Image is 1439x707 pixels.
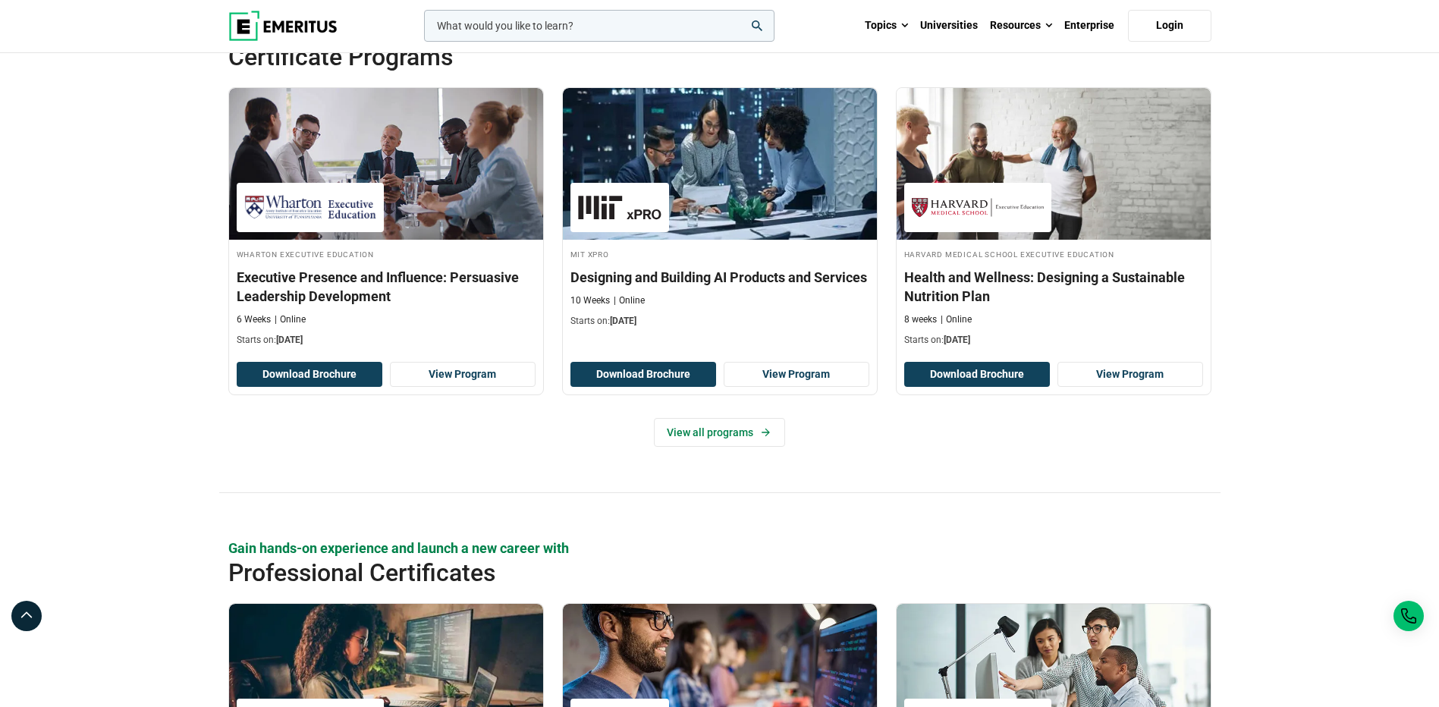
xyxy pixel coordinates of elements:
img: Designing and Building AI Products and Services | Online AI and Machine Learning Course [563,88,877,240]
span: [DATE] [610,316,636,326]
p: 6 Weeks [237,313,271,326]
span: [DATE] [276,335,303,345]
a: View all programs [654,418,785,447]
a: Healthcare Course by Harvard Medical School Executive Education - October 30, 2025 Harvard Medica... [897,88,1211,354]
p: Gain hands-on experience and launch a new career with [228,539,1211,558]
img: Wharton Executive Education [244,190,376,225]
p: 8 weeks [904,313,937,326]
h3: Designing and Building AI Products and Services [570,268,869,287]
h3: Health and Wellness: Designing a Sustainable Nutrition Plan [904,268,1203,306]
a: Login [1128,10,1211,42]
h2: Professional Certificates [228,558,1113,588]
button: Download Brochure [570,362,716,388]
button: Download Brochure [904,362,1050,388]
img: Health and Wellness: Designing a Sustainable Nutrition Plan | Online Healthcare Course [897,88,1211,240]
a: View Program [390,362,536,388]
a: AI and Machine Learning Course by MIT xPRO - October 9, 2025 MIT xPRO MIT xPRO Designing and Buil... [563,88,877,335]
p: Starts on: [904,334,1203,347]
p: Starts on: [570,315,869,328]
h4: MIT xPRO [570,247,869,260]
h4: Harvard Medical School Executive Education [904,247,1203,260]
img: MIT xPRO [578,190,661,225]
a: View Program [724,362,869,388]
h4: Wharton Executive Education [237,247,536,260]
img: Executive Presence and Influence: Persuasive Leadership Development | Online Leadership Course [229,88,543,240]
img: Harvard Medical School Executive Education [912,190,1044,225]
h2: Certificate Programs [228,42,1113,72]
button: Download Brochure [237,362,382,388]
h3: Executive Presence and Influence: Persuasive Leadership Development [237,268,536,306]
p: Online [941,313,972,326]
input: woocommerce-product-search-field-0 [424,10,774,42]
p: 10 Weeks [570,294,610,307]
p: Starts on: [237,334,536,347]
p: Online [614,294,645,307]
p: Online [275,313,306,326]
a: Leadership Course by Wharton Executive Education - October 22, 2025 Wharton Executive Education W... [229,88,543,354]
a: View Program [1057,362,1203,388]
span: [DATE] [944,335,970,345]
